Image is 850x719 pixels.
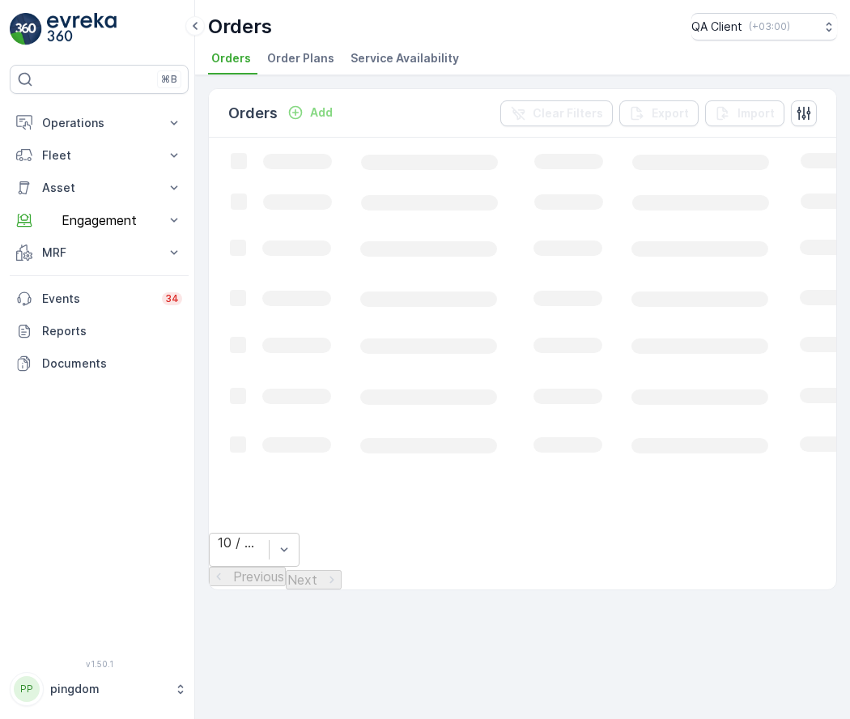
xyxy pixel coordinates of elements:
[42,147,156,164] p: Fleet
[10,347,189,380] a: Documents
[42,323,182,339] p: Reports
[351,50,459,66] span: Service Availability
[47,13,117,45] img: logo_light-DOdMpM7g.png
[287,572,317,587] p: Next
[218,535,261,550] div: 10 / Page
[619,100,699,126] button: Export
[749,20,790,33] p: ( +03:00 )
[42,291,152,307] p: Events
[42,115,156,131] p: Operations
[652,105,689,121] p: Export
[10,13,42,45] img: logo
[10,672,189,706] button: PPpingdom
[691,13,837,40] button: QA Client(+03:00)
[10,659,189,669] span: v 1.50.1
[10,315,189,347] a: Reports
[500,100,613,126] button: Clear Filters
[10,172,189,204] button: Asset
[161,73,177,86] p: ⌘B
[10,204,189,236] button: Engagement
[208,14,272,40] p: Orders
[705,100,784,126] button: Import
[233,569,284,584] p: Previous
[42,213,156,228] p: Engagement
[533,105,603,121] p: Clear Filters
[42,180,156,196] p: Asset
[691,19,742,35] p: QA Client
[42,245,156,261] p: MRF
[10,236,189,269] button: MRF
[281,103,339,122] button: Add
[228,102,278,125] p: Orders
[209,567,286,586] button: Previous
[10,139,189,172] button: Fleet
[310,104,333,121] p: Add
[10,107,189,139] button: Operations
[14,676,40,702] div: PP
[211,50,251,66] span: Orders
[165,292,179,305] p: 34
[737,105,775,121] p: Import
[42,355,182,372] p: Documents
[286,570,342,589] button: Next
[267,50,334,66] span: Order Plans
[50,681,166,697] p: pingdom
[10,283,189,315] a: Events34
